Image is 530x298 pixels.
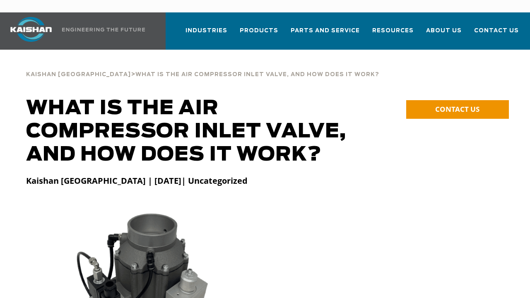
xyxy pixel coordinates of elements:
[406,100,509,119] a: CONTACT US
[26,62,379,81] div: >
[26,72,131,77] span: Kaishan [GEOGRAPHIC_DATA]
[474,26,519,36] span: Contact Us
[372,20,414,48] a: Resources
[26,97,382,166] h1: What is the Air Compressor Inlet Valve, and How Does it Work?
[291,20,360,48] a: Parts and Service
[26,175,248,186] strong: Kaishan [GEOGRAPHIC_DATA] | [DATE]| Uncategorized
[135,72,379,77] span: What is the Air Compressor Inlet Valve, and How Does it Work?
[62,28,145,31] img: Engineering the future
[474,20,519,48] a: Contact Us
[435,104,479,114] span: CONTACT US
[26,70,131,78] a: Kaishan [GEOGRAPHIC_DATA]
[185,20,227,48] a: Industries
[240,26,278,36] span: Products
[240,20,278,48] a: Products
[372,26,414,36] span: Resources
[426,26,462,36] span: About Us
[185,26,227,36] span: Industries
[291,26,360,36] span: Parts and Service
[135,70,379,78] a: What is the Air Compressor Inlet Valve, and How Does it Work?
[426,20,462,48] a: About Us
